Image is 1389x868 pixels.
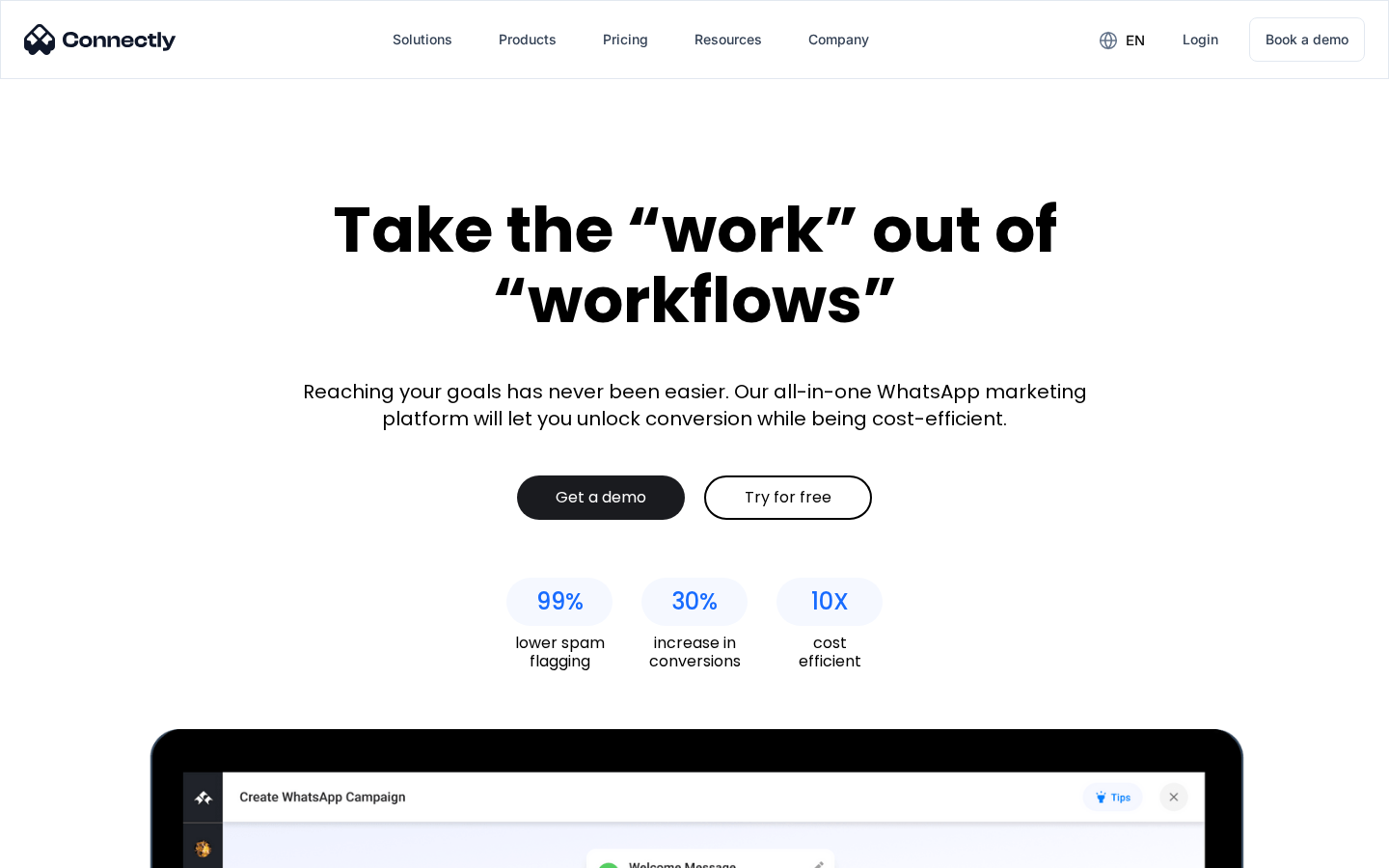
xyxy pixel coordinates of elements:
[1167,16,1234,63] a: Login
[19,834,116,861] aside: Language selected: English
[671,588,718,615] div: 30%
[506,634,613,670] div: lower spam flagging
[808,26,869,53] div: Company
[679,16,777,63] div: Resources
[776,634,883,670] div: cost efficient
[587,16,664,63] a: Pricing
[556,488,646,507] div: Get a demo
[793,16,885,63] div: Company
[1183,26,1218,53] div: Login
[603,26,648,53] div: Pricing
[517,475,685,520] a: Get a demo
[260,195,1129,335] div: Take the “work” out of “workflows”
[483,16,572,63] div: Products
[289,378,1100,432] div: Reaching your goals has never been easier. Our all-in-one WhatsApp marketing platform will let yo...
[24,24,177,55] img: Connectly Logo
[745,488,831,507] div: Try for free
[694,26,762,53] div: Resources
[39,834,116,861] ul: Language list
[704,475,872,520] a: Try for free
[811,588,849,615] div: 10X
[499,26,557,53] div: Products
[1249,17,1365,62] a: Book a demo
[536,588,584,615] div: 99%
[393,26,452,53] div: Solutions
[1126,27,1145,54] div: en
[1084,25,1159,54] div: en
[377,16,468,63] div: Solutions
[641,634,748,670] div: increase in conversions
